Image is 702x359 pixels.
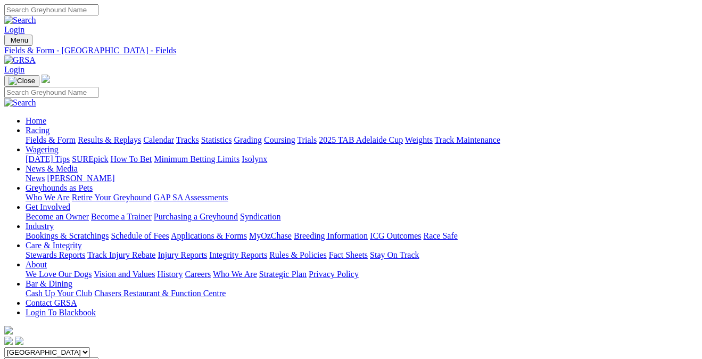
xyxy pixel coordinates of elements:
[94,270,155,279] a: Vision and Values
[72,193,152,202] a: Retire Your Greyhound
[26,279,72,288] a: Bar & Dining
[264,135,295,144] a: Coursing
[171,231,247,240] a: Applications & Forms
[370,250,419,259] a: Stay On Track
[87,250,155,259] a: Track Injury Rebate
[4,326,13,334] img: logo-grsa-white.png
[111,154,152,164] a: How To Bet
[26,202,70,211] a: Get Involved
[26,116,46,125] a: Home
[4,46,698,55] a: Fields & Form - [GEOGRAPHIC_DATA] - Fields
[4,4,98,15] input: Search
[26,260,47,269] a: About
[4,98,36,108] img: Search
[4,25,24,34] a: Login
[213,270,257,279] a: Who We Are
[26,308,96,317] a: Login To Blackbook
[297,135,317,144] a: Trials
[26,212,89,221] a: Become an Owner
[26,270,92,279] a: We Love Our Dogs
[78,135,141,144] a: Results & Replays
[4,35,32,46] button: Toggle navigation
[309,270,359,279] a: Privacy Policy
[240,212,280,221] a: Syndication
[26,145,59,154] a: Wagering
[26,298,77,307] a: Contact GRSA
[26,193,70,202] a: Who We Are
[154,154,239,164] a: Minimum Betting Limits
[26,154,698,164] div: Wagering
[26,174,698,183] div: News & Media
[26,289,698,298] div: Bar & Dining
[294,231,368,240] a: Breeding Information
[26,126,49,135] a: Racing
[11,36,28,44] span: Menu
[26,164,78,173] a: News & Media
[26,183,93,192] a: Greyhounds as Pets
[26,212,698,222] div: Get Involved
[242,154,267,164] a: Isolynx
[26,250,85,259] a: Stewards Reports
[15,337,23,345] img: twitter.svg
[201,135,232,144] a: Statistics
[91,212,152,221] a: Become a Trainer
[143,135,174,144] a: Calendar
[26,174,45,183] a: News
[435,135,500,144] a: Track Maintenance
[9,77,35,85] img: Close
[209,250,267,259] a: Integrity Reports
[4,65,24,74] a: Login
[4,87,98,98] input: Search
[26,231,109,240] a: Bookings & Scratchings
[26,241,82,250] a: Care & Integrity
[319,135,403,144] a: 2025 TAB Adelaide Cup
[26,135,76,144] a: Fields & Form
[234,135,262,144] a: Grading
[94,289,226,298] a: Chasers Restaurant & Function Centre
[26,250,698,260] div: Care & Integrity
[185,270,211,279] a: Careers
[72,154,108,164] a: SUREpick
[158,250,207,259] a: Injury Reports
[249,231,292,240] a: MyOzChase
[47,174,114,183] a: [PERSON_NAME]
[26,193,698,202] div: Greyhounds as Pets
[4,75,39,87] button: Toggle navigation
[26,154,70,164] a: [DATE] Tips
[111,231,169,240] a: Schedule of Fees
[26,270,698,279] div: About
[154,193,228,202] a: GAP SA Assessments
[26,231,698,241] div: Industry
[423,231,457,240] a: Race Safe
[4,337,13,345] img: facebook.svg
[42,75,50,83] img: logo-grsa-white.png
[405,135,433,144] a: Weights
[26,289,92,298] a: Cash Up Your Club
[4,15,36,25] img: Search
[370,231,421,240] a: ICG Outcomes
[176,135,199,144] a: Tracks
[26,135,698,145] div: Racing
[329,250,368,259] a: Fact Sheets
[259,270,307,279] a: Strategic Plan
[154,212,238,221] a: Purchasing a Greyhound
[4,55,36,65] img: GRSA
[157,270,183,279] a: History
[26,222,54,231] a: Industry
[269,250,327,259] a: Rules & Policies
